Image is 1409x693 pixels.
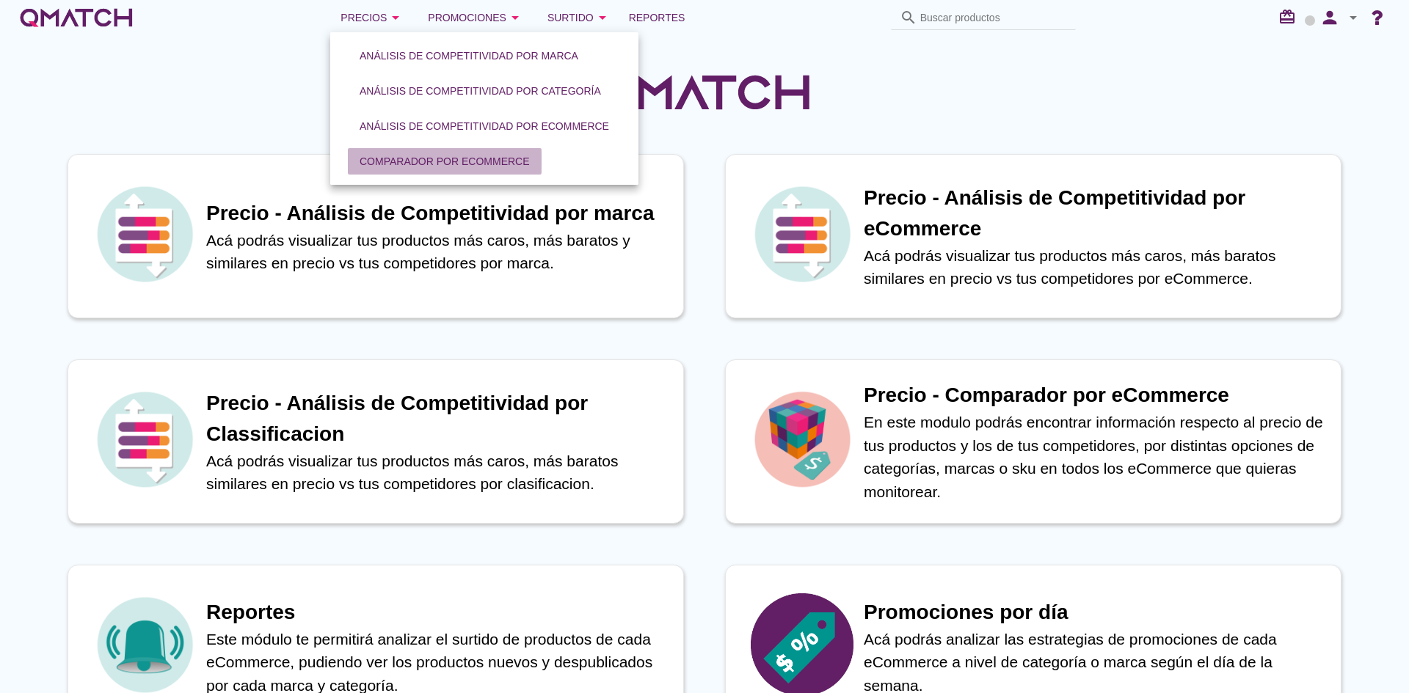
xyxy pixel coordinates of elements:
p: Acá podrás visualizar tus productos más caros, más baratos y similares en precio vs tus competido... [206,229,669,275]
button: Análisis de competitividad por eCommerce [348,113,621,139]
i: redeem [1278,8,1302,26]
a: iconPrecio - Análisis de Competitividad por eCommerceAcá podrás visualizar tus productos más caro... [704,154,1362,318]
a: Análisis de competitividad por marca [342,38,596,73]
a: iconPrecio - Comparador por eCommerceEn este modulo podrás encontrar información respecto al prec... [704,359,1362,524]
button: Promociones [416,3,536,32]
p: Acá podrás visualizar tus productos más caros, más baratos similares en precio vs tus competidore... [206,450,669,496]
a: iconPrecio - Análisis de Competitividad por ClassificacionAcá podrás visualizar tus productos más... [47,359,704,524]
i: search [900,9,917,26]
h1: Precio - Análisis de Competitividad por eCommerce [864,183,1326,244]
a: Comparador por eCommerce [342,144,547,179]
div: Análisis de competitividad por categoría [360,84,601,99]
i: arrow_drop_down [1344,9,1362,26]
a: white-qmatch-logo [18,3,135,32]
h1: Precio - Análisis de Competitividad por Classificacion [206,388,669,450]
a: Análisis de competitividad por categoría [342,73,619,109]
img: icon [751,388,853,491]
i: person [1315,7,1344,28]
img: QMatchLogo [594,56,815,129]
button: Análisis de competitividad por marca [348,43,590,69]
img: icon [93,388,196,491]
div: Comparador por eCommerce [360,154,530,169]
a: Análisis de competitividad por eCommerce [342,109,627,144]
p: En este modulo podrás encontrar información respecto al precio de tus productos y los de tus comp... [864,411,1326,503]
div: Promociones [428,9,524,26]
a: iconPrecio - Análisis de Competitividad por marcaAcá podrás visualizar tus productos más caros, m... [47,154,704,318]
i: arrow_drop_down [594,9,611,26]
button: Comparador por eCommerce [348,148,542,175]
img: icon [751,183,853,285]
div: Análisis de competitividad por eCommerce [360,119,609,134]
div: Precios [341,9,404,26]
h1: Reportes [206,597,669,628]
button: Surtido [536,3,623,32]
div: Análisis de competitividad por marca [360,48,578,64]
a: Reportes [623,3,691,32]
span: Reportes [629,9,685,26]
p: Acá podrás visualizar tus productos más caros, más baratos similares en precio vs tus competidore... [864,244,1326,290]
h1: Promociones por día [864,597,1326,628]
div: Surtido [547,9,611,26]
input: Buscar productos [920,6,1067,29]
img: icon [93,183,196,285]
h1: Precio - Comparador por eCommerce [864,380,1326,411]
i: arrow_drop_down [387,9,404,26]
h1: Precio - Análisis de Competitividad por marca [206,198,669,229]
button: Precios [329,3,416,32]
button: Análisis de competitividad por categoría [348,78,613,104]
i: arrow_drop_down [506,9,524,26]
